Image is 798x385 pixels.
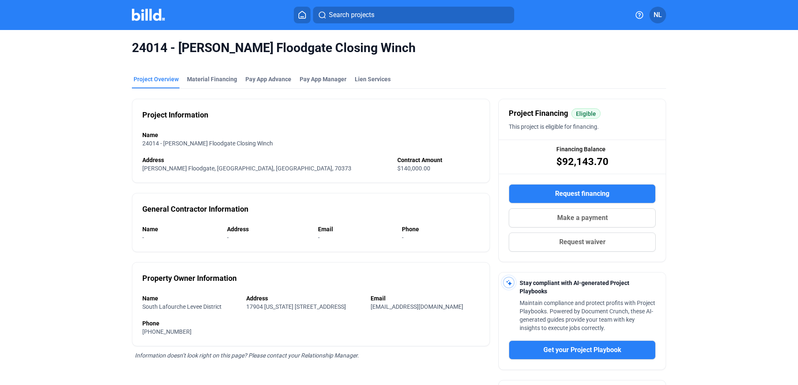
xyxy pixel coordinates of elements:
button: Search projects [313,7,514,23]
span: $140,000.00 [397,165,430,172]
span: Project Financing [509,107,568,119]
span: 24014 - [PERSON_NAME] Floodgate Closing Winch [132,40,666,56]
div: Email [371,294,480,302]
span: - [318,234,320,241]
div: General Contractor Information [142,203,248,215]
div: Contract Amount [397,156,480,164]
span: This project is eligible for financing. [509,123,599,130]
button: Request financing [509,184,656,203]
div: Name [142,131,480,139]
div: Phone [402,225,480,233]
span: Information doesn’t look right on this page? Please contact your Relationship Manager. [135,352,359,359]
span: - [402,234,404,241]
div: Phone [142,319,480,327]
button: NL [649,7,666,23]
span: 24014 - [PERSON_NAME] Floodgate Closing Winch [142,140,273,147]
div: Email [318,225,394,233]
span: Request financing [555,189,609,199]
span: [EMAIL_ADDRESS][DOMAIN_NAME] [371,303,463,310]
span: NL [654,10,662,20]
span: South Lafourche Levee District [142,303,222,310]
span: Pay App Manager [300,75,346,83]
div: Material Financing [187,75,237,83]
div: Name [142,294,238,302]
span: Make a payment [557,213,608,223]
span: Maintain compliance and protect profits with Project Playbooks. Powered by Document Crunch, these... [520,300,655,331]
span: [PERSON_NAME] Floodgate, [GEOGRAPHIC_DATA], [GEOGRAPHIC_DATA], 70373 [142,165,351,172]
div: Lien Services [355,75,391,83]
span: Financing Balance [556,145,606,153]
span: [PHONE_NUMBER] [142,328,192,335]
span: Get your Project Playbook [543,345,621,355]
button: Get your Project Playbook [509,340,656,360]
div: Pay App Advance [245,75,291,83]
div: Project Overview [134,75,179,83]
mat-chip: Eligible [571,108,601,119]
span: - [142,234,144,241]
img: Billd Company Logo [132,9,165,21]
div: Name [142,225,219,233]
button: Make a payment [509,208,656,227]
span: 17904 [US_STATE] [STREET_ADDRESS] [246,303,346,310]
div: Address [246,294,362,302]
span: Search projects [329,10,374,20]
span: Stay compliant with AI-generated Project Playbooks [520,280,629,295]
button: Request waiver [509,232,656,252]
div: Project Information [142,109,208,121]
span: Request waiver [559,237,606,247]
span: - [227,234,229,241]
div: Property Owner Information [142,272,237,284]
span: $92,143.70 [556,155,609,168]
div: Address [142,156,389,164]
div: Address [227,225,309,233]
